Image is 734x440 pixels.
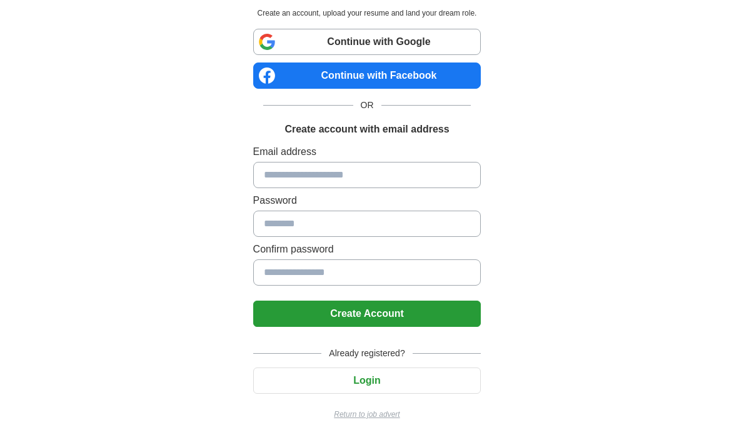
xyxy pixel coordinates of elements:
[353,99,381,112] span: OR
[284,122,449,137] h1: Create account with email address
[253,301,481,327] button: Create Account
[253,375,481,386] a: Login
[253,29,481,55] a: Continue with Google
[321,347,412,360] span: Already registered?
[253,62,481,89] a: Continue with Facebook
[253,367,481,394] button: Login
[256,7,479,19] p: Create an account, upload your resume and land your dream role.
[253,193,481,208] label: Password
[253,409,481,420] a: Return to job advert
[253,144,481,159] label: Email address
[253,242,481,257] label: Confirm password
